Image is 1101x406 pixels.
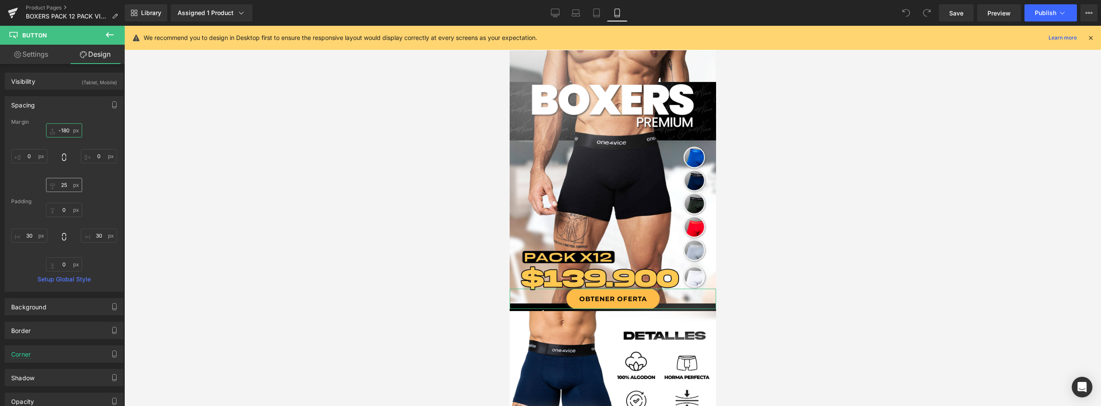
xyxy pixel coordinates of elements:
[949,9,963,18] span: Save
[11,369,34,382] div: Shadow
[545,4,566,21] a: Desktop
[11,149,47,163] input: 0
[566,4,586,21] a: Laptop
[898,4,915,21] button: Undo
[46,178,82,192] input: 0
[1080,4,1098,21] button: More
[81,4,126,24] a: one4vice
[26,13,108,20] span: BOXERS PACK 12 PACK VIBRANT FUSION
[1045,33,1080,43] a: Learn more
[1,5,20,24] summary: Menú
[81,229,117,243] input: 0
[586,4,607,21] a: Tablet
[46,203,82,217] input: 0
[1072,377,1092,397] div: Open Intercom Messenger
[26,4,125,11] a: Product Pages
[918,4,935,21] button: Redo
[11,393,34,405] div: Opacity
[82,73,117,87] div: (Tablet, Mobile)
[977,4,1021,21] a: Preview
[181,5,200,24] summary: Búsqueda
[11,119,117,125] div: Margin
[46,123,82,137] input: 0
[141,9,161,17] span: Library
[81,149,117,163] input: 0
[11,198,117,205] div: Padding
[22,32,47,39] span: Button
[11,97,35,109] div: Spacing
[64,45,126,64] a: Design
[11,276,117,283] a: Setup Global Style
[46,257,82,272] input: 0
[11,229,47,243] input: 0
[607,4,627,21] a: Mobile
[57,263,150,283] a: OBTENER OFERTA
[144,33,537,43] p: We recommend you to design in Desktop first to ensure the responsive layout would display correct...
[11,346,31,358] div: Corner
[11,322,31,334] div: Border
[987,9,1011,18] span: Preview
[1035,9,1056,16] span: Publish
[84,8,123,21] img: one4vice
[1024,4,1077,21] button: Publish
[11,299,46,311] div: Background
[125,4,167,21] a: New Library
[178,9,246,17] div: Assigned 1 Product
[11,73,35,85] div: Visibility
